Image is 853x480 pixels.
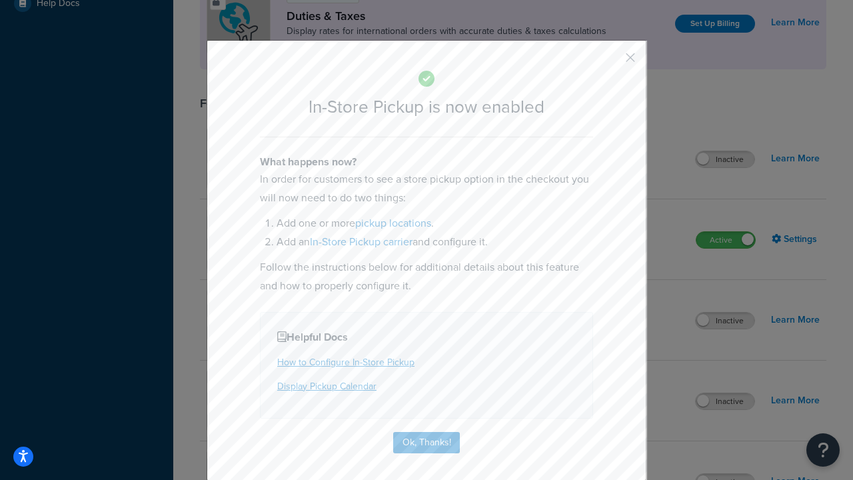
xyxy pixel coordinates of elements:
li: Add an and configure it. [277,233,593,251]
button: Ok, Thanks! [393,432,460,453]
p: Follow the instructions below for additional details about this feature and how to properly confi... [260,258,593,295]
h2: In-Store Pickup is now enabled [260,97,593,117]
a: Display Pickup Calendar [277,379,377,393]
a: pickup locations [355,215,431,231]
h4: What happens now? [260,154,593,170]
a: In-Store Pickup carrier [310,234,413,249]
h4: Helpful Docs [277,329,576,345]
a: How to Configure In-Store Pickup [277,355,415,369]
p: In order for customers to see a store pickup option in the checkout you will now need to do two t... [260,170,593,207]
li: Add one or more . [277,214,593,233]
